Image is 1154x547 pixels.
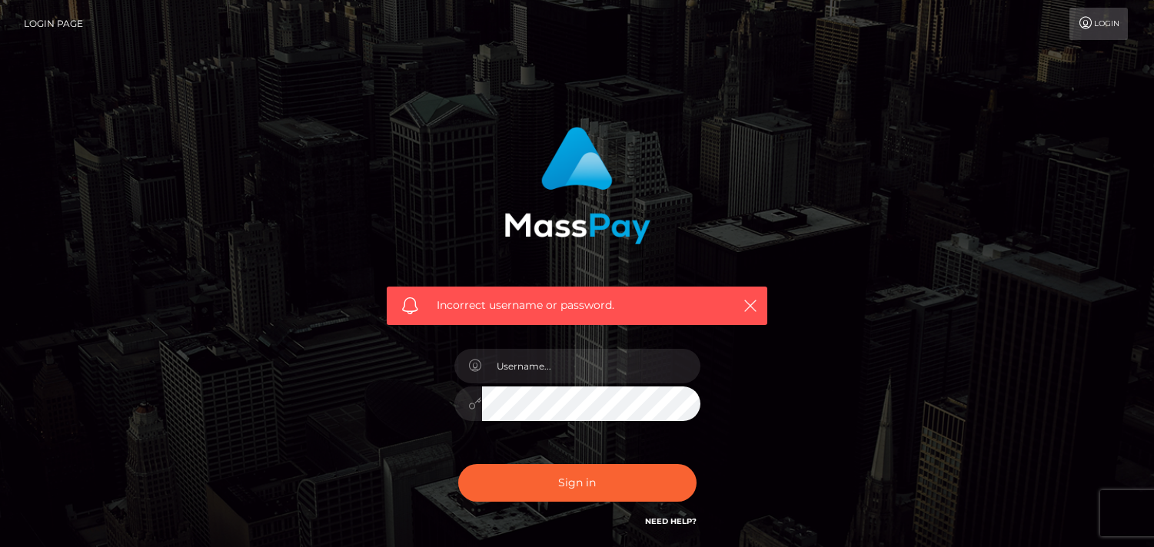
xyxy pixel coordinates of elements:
input: Username... [482,349,700,383]
a: Need Help? [645,516,697,526]
span: Incorrect username or password. [437,297,717,313]
a: Login [1069,8,1128,40]
a: Login Page [24,8,83,40]
img: MassPay Login [504,127,650,244]
button: Sign in [458,464,697,502]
